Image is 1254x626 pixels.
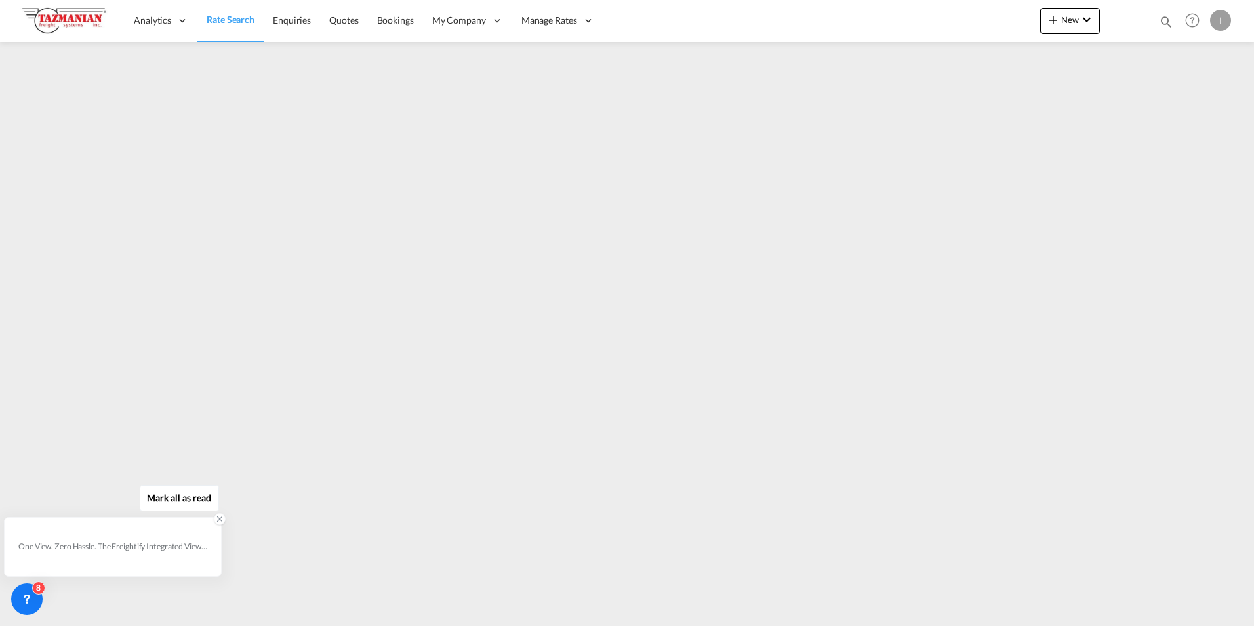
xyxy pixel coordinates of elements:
[521,14,577,27] span: Manage Rates
[1045,14,1095,25] span: New
[432,14,486,27] span: My Company
[134,14,171,27] span: Analytics
[20,6,108,35] img: a292c8e082cb11ee87a80f50be6e15c3.JPG
[1210,10,1231,31] div: I
[1159,14,1173,34] div: icon-magnify
[1045,12,1061,28] md-icon: icon-plus 400-fg
[1181,9,1203,31] span: Help
[1181,9,1210,33] div: Help
[377,14,414,26] span: Bookings
[1040,8,1100,34] button: icon-plus 400-fgNewicon-chevron-down
[1159,14,1173,29] md-icon: icon-magnify
[273,14,311,26] span: Enquiries
[1079,12,1095,28] md-icon: icon-chevron-down
[207,14,254,25] span: Rate Search
[329,14,358,26] span: Quotes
